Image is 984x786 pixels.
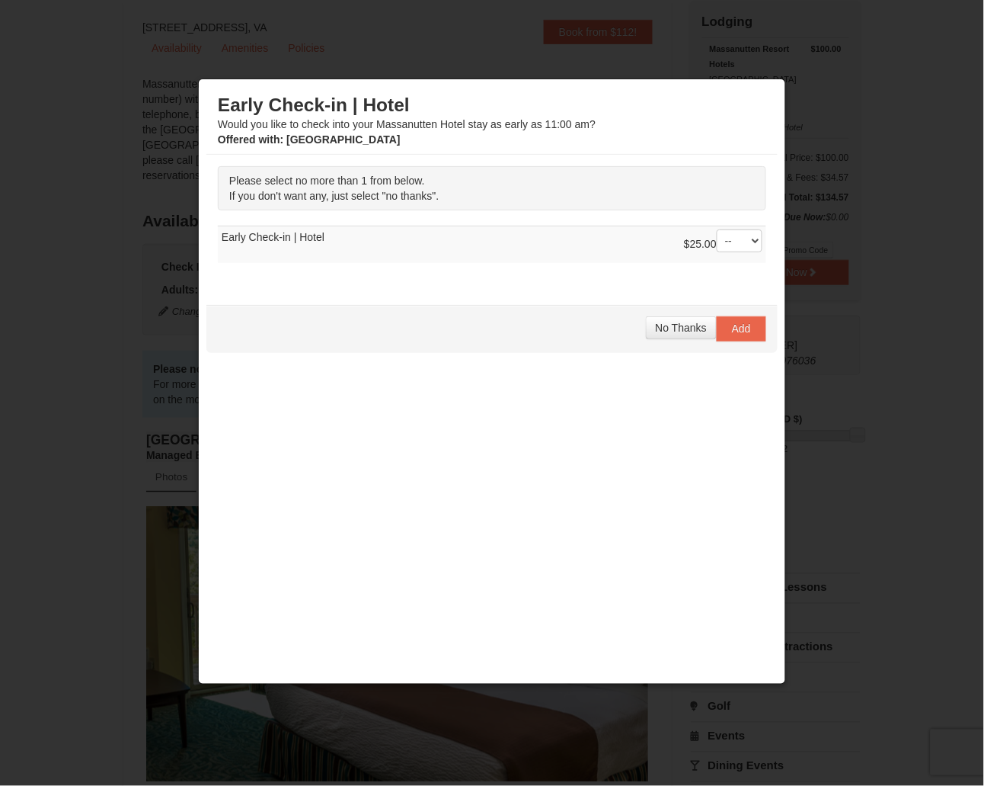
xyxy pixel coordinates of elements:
span: Offered with [218,133,280,146]
button: Add [717,316,766,341]
div: Would you like to check into your Massanutten Hotel stay as early as 11:00 am? [218,94,766,147]
td: Early Check-in | Hotel [218,226,766,264]
strong: : [GEOGRAPHIC_DATA] [218,133,401,146]
span: Add [732,322,751,335]
div: $25.00 [684,229,762,260]
button: No Thanks [646,316,717,339]
h3: Early Check-in | Hotel [218,94,766,117]
span: If you don't want any, just select "no thanks". [229,190,439,202]
span: No Thanks [656,322,707,334]
span: Please select no more than 1 from below. [229,175,425,187]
